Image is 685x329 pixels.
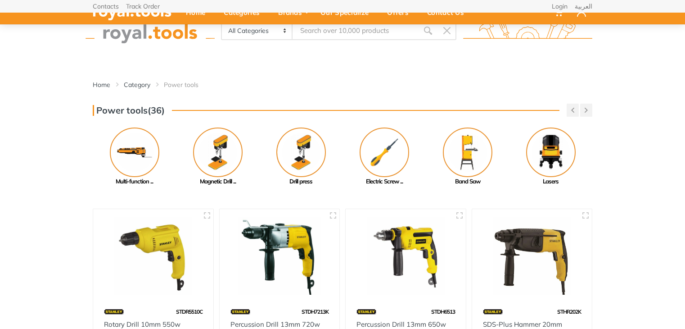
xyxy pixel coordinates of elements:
img: Royal - Drill press [276,128,326,177]
span: STHR202K [557,308,581,315]
div: Multi-function ... [93,177,176,186]
input: Site search [293,21,419,40]
img: Royal Tools - Percussion Drill 13mm 650w [354,217,458,295]
img: Royal Tools - Rotary Drill 10mm 550w [101,217,205,295]
h3: Power tools(36) [93,105,165,116]
div: Electric Screw ... [342,177,426,186]
a: Multi-function ... [93,128,176,186]
span: STDR5510C [176,308,203,315]
a: Magnetic Drill ... [176,128,259,186]
div: Magnetic Drill ... [176,177,259,186]
img: Royal - Band Saw [443,128,492,177]
a: Drill press [259,128,342,186]
select: Category [222,22,293,39]
li: Power tools [164,80,212,89]
img: Royal Tools - SDS-Plus Hammer 20mm 650w 2 mode [480,217,584,295]
a: Track Order [126,3,160,9]
img: 15.webp [356,304,376,320]
a: Login [552,3,568,9]
nav: breadcrumb [93,80,592,89]
img: 15.webp [230,304,250,320]
img: Royal Tools - Percussion Drill 13mm 720w [228,217,332,295]
a: Lasers [509,128,592,186]
img: Royal - Magnetic Drill Press [193,128,243,177]
img: Royal - Electric Screw Driver [360,128,409,177]
span: STDH7213K [302,308,329,315]
img: 15.webp [483,304,503,320]
a: Category [124,80,150,89]
a: Rotary Drill 10mm 550w [104,320,180,329]
div: Drill press [259,177,342,186]
img: royal.tools Logo [463,18,592,43]
a: Percussion Drill 13mm 650w [356,320,446,329]
a: Band Saw [426,128,509,186]
a: Percussion Drill 13mm 720w [230,320,320,329]
div: Band Saw [426,177,509,186]
img: Royal - Lasers [526,128,576,177]
a: Contacts [93,3,119,9]
a: العربية [575,3,592,9]
a: Electric Screw ... [342,128,426,186]
div: Lasers [509,177,592,186]
img: royal.tools Logo [86,18,215,43]
img: Royal - Multi-function tools [110,128,159,177]
img: 15.webp [104,304,124,320]
a: Home [93,80,110,89]
span: STDH6513 [431,308,455,315]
